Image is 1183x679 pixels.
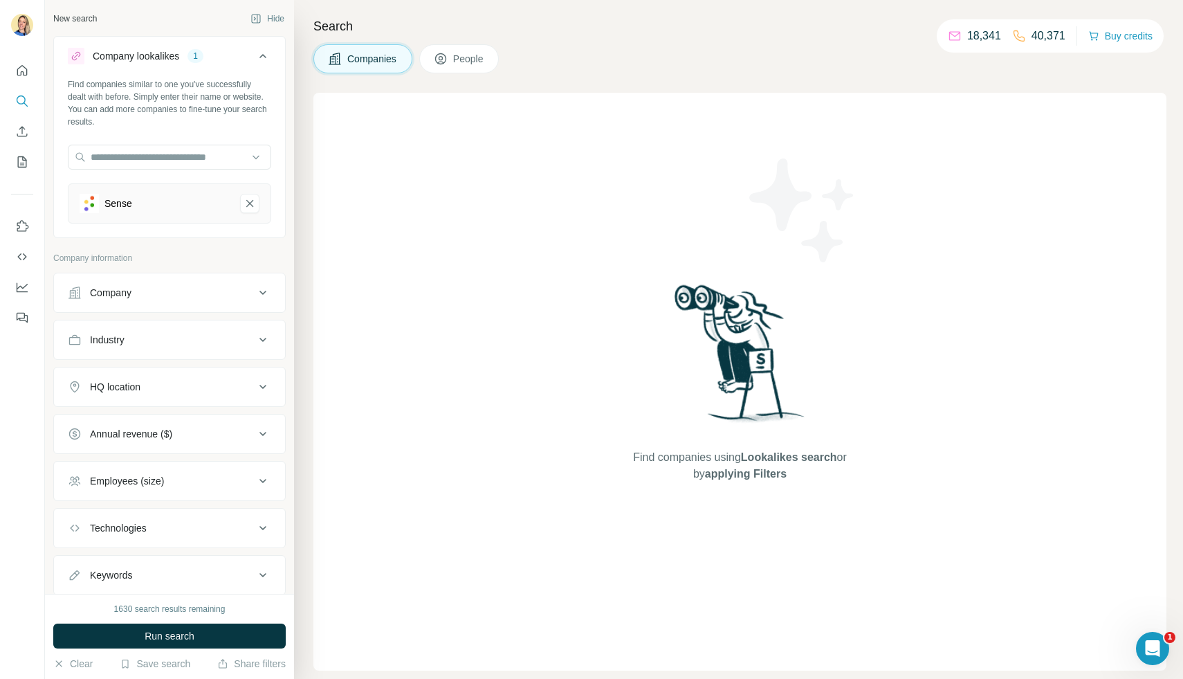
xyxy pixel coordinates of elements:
[54,417,285,451] button: Annual revenue ($)
[1136,632,1169,665] iframe: Intercom live chat
[217,657,286,671] button: Share filters
[68,78,271,128] div: Find companies similar to one you've successfully dealt with before. Simply enter their name or w...
[11,89,33,114] button: Search
[54,39,285,78] button: Company lookalikes1
[53,252,286,264] p: Company information
[629,449,850,482] span: Find companies using or by
[80,194,99,213] img: Sense-logo
[740,148,865,273] img: Surfe Illustration - Stars
[668,281,812,435] img: Surfe Illustration - Woman searching with binoculars
[705,468,787,480] span: applying Filters
[11,305,33,330] button: Feedback
[90,286,131,300] div: Company
[1031,28,1065,44] p: 40,371
[187,50,203,62] div: 1
[53,624,286,649] button: Run search
[240,194,259,213] button: Sense-remove-button
[241,8,294,29] button: Hide
[11,275,33,300] button: Dashboard
[90,333,125,347] div: Industry
[11,119,33,144] button: Enrich CSV
[145,629,194,643] span: Run search
[11,244,33,269] button: Use Surfe API
[1088,26,1153,46] button: Buy credits
[11,14,33,36] img: Avatar
[54,464,285,498] button: Employees (size)
[54,370,285,404] button: HQ location
[11,214,33,239] button: Use Surfe on LinkedIn
[90,474,164,488] div: Employees (size)
[313,17,1166,36] h4: Search
[114,603,226,615] div: 1630 search results remaining
[90,568,132,582] div: Keywords
[120,657,190,671] button: Save search
[11,150,33,174] button: My lists
[53,12,97,25] div: New search
[54,276,285,309] button: Company
[11,58,33,83] button: Quick start
[54,511,285,545] button: Technologies
[104,197,132,210] div: Sense
[54,323,285,356] button: Industry
[453,52,485,66] span: People
[90,380,140,394] div: HQ location
[347,52,398,66] span: Companies
[90,427,172,441] div: Annual revenue ($)
[53,657,93,671] button: Clear
[741,451,837,463] span: Lookalikes search
[54,559,285,592] button: Keywords
[90,521,147,535] div: Technologies
[93,49,179,63] div: Company lookalikes
[967,28,1001,44] p: 18,341
[1164,632,1175,643] span: 1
